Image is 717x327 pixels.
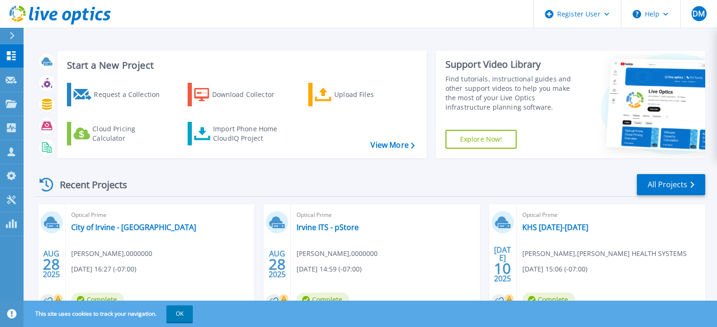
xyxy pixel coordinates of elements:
div: [DATE] 2025 [494,247,511,281]
span: Optical Prime [522,210,700,220]
span: [PERSON_NAME] , 0000000 [71,248,152,259]
span: 10 [494,264,511,272]
a: KHS [DATE]-[DATE] [522,223,588,232]
div: Cloud Pricing Calculator [92,124,168,143]
a: View More [371,141,414,150]
a: Download Collector [188,83,293,106]
span: [PERSON_NAME] , [PERSON_NAME] HEALTH SYSTEMS [522,248,687,259]
div: Request a Collection [94,85,169,104]
button: OK [166,305,193,322]
span: [DATE] 16:27 (-07:00) [71,264,136,274]
a: City of Irvine - [GEOGRAPHIC_DATA] [71,223,196,232]
div: Support Video Library [445,58,581,71]
span: Complete [297,293,349,307]
span: [DATE] 15:06 (-07:00) [522,264,587,274]
span: DM [692,10,705,17]
div: Upload Files [334,85,410,104]
a: Cloud Pricing Calculator [67,122,172,145]
span: Optical Prime [71,210,248,220]
div: Download Collector [212,85,288,104]
span: 28 [269,260,286,268]
a: Request a Collection [67,83,172,106]
div: Recent Projects [36,173,140,196]
div: Find tutorials, instructional guides and other support videos to help you make the most of your L... [445,74,581,112]
div: AUG 2025 [268,247,286,281]
span: This site uses cookies to track your navigation. [26,305,193,322]
span: 28 [43,260,60,268]
div: AUG 2025 [42,247,60,281]
a: Upload Files [308,83,413,106]
span: [DATE] 14:59 (-07:00) [297,264,362,274]
a: All Projects [637,174,705,195]
a: Irvine ITS - pStore [297,223,359,232]
a: Explore Now! [445,130,517,149]
span: Complete [522,293,575,307]
span: Optical Prime [297,210,474,220]
span: Complete [71,293,124,307]
h3: Start a New Project [67,60,414,71]
span: [PERSON_NAME] , 0000000 [297,248,378,259]
div: Import Phone Home CloudIQ Project [213,124,287,143]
